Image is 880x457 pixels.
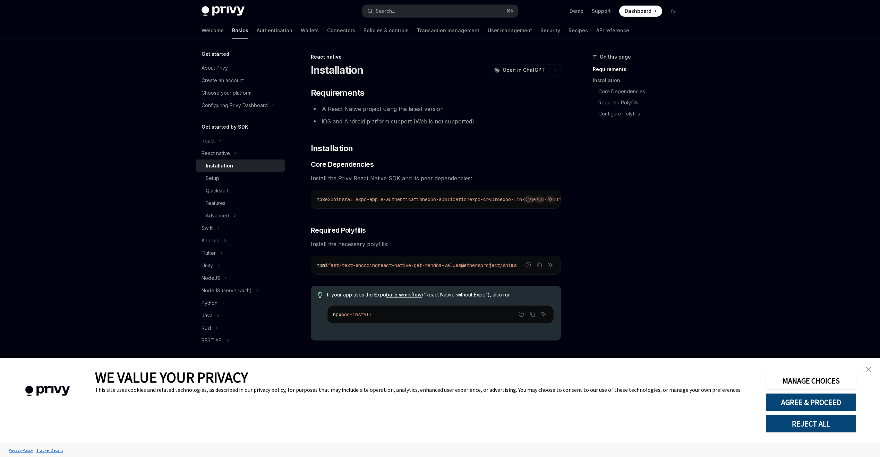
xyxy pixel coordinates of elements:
[196,184,285,197] a: Quickstart
[311,173,561,183] span: Install the Privy React Native SDK and its peer dependencies:
[325,196,336,202] span: expo
[206,174,219,182] div: Setup
[500,196,533,202] span: expo-linking
[378,262,461,268] span: react-native-get-random-values
[196,334,285,347] button: Toggle REST API section
[196,322,285,334] button: Toggle Rust section
[469,196,500,202] span: expo-crypto
[362,5,518,17] button: Open search
[196,259,285,272] button: Toggle Unity section
[364,22,409,39] a: Policies & controls
[668,6,679,17] button: Toggle dark mode
[311,64,364,76] h1: Installation
[196,74,285,87] a: Create an account
[196,197,285,209] a: Features
[257,22,292,39] a: Authentication
[461,262,516,268] span: @ethersproject/shims
[202,89,251,97] div: Choose your platform
[317,196,325,202] span: npx
[202,299,217,307] div: Python
[206,212,229,220] div: Advanced
[202,236,220,245] div: Android
[376,7,395,15] div: Search...
[524,195,533,204] button: Report incorrect code
[7,444,35,456] a: Privacy Policy
[311,117,561,126] li: iOS and Android platform support (Web is not supported)
[328,262,378,268] span: fast-text-encoding
[202,224,213,232] div: Swift
[196,135,285,147] button: Toggle React section
[301,22,319,39] a: Wallets
[593,64,684,75] a: Requirements
[311,159,374,169] span: Core Dependencies
[196,297,285,309] button: Toggle Python section
[593,86,684,97] a: Core Dependencies
[196,87,285,99] a: Choose your platform
[417,22,479,39] a: Transaction management
[202,123,248,131] h5: Get started by SDK
[202,22,224,39] a: Welcome
[535,195,544,204] button: Copy the contents from the code block
[196,147,285,159] button: Toggle React native section
[356,196,425,202] span: expo-apple-authentication
[202,6,245,16] img: dark logo
[202,249,216,257] div: Flutter
[196,234,285,247] button: Toggle Android section
[206,162,233,170] div: Installation
[202,274,220,282] div: NodeJS
[503,67,545,74] span: Open in ChatGPT
[524,260,533,269] button: Report incorrect code
[490,64,549,76] button: Open in ChatGPT
[866,367,871,372] img: close banner
[488,22,532,39] a: User management
[570,8,583,15] a: Demo
[196,247,285,259] button: Toggle Flutter section
[528,310,537,319] button: Copy the contents from the code block
[593,75,684,86] a: Installation
[206,199,225,207] div: Features
[600,53,631,61] span: On this page
[546,260,555,269] button: Ask AI
[327,291,554,298] span: If your app uses the Expo (“React Native without Expo”), also run:
[196,99,285,112] button: Toggle Configuring Privy Dashboard section
[35,444,65,456] a: Tracker Details
[593,97,684,108] a: Required Polyfills
[202,101,268,110] div: Configuring Privy Dashboard
[206,187,229,195] div: Quickstart
[619,6,662,17] a: Dashboard
[311,225,366,235] span: Required Polyfills
[862,362,875,376] a: close banner
[569,22,588,39] a: Recipes
[317,262,325,268] span: npm
[625,8,651,15] span: Dashboard
[202,64,228,72] div: About Privy
[333,311,341,318] span: npx
[766,415,856,433] button: REJECT ALL
[95,368,248,386] span: WE VALUE YOUR PRIVACY
[196,284,285,297] button: Toggle NodeJS (server-auth) section
[318,292,323,298] svg: Tip
[535,260,544,269] button: Copy the contents from the code block
[202,50,229,58] h5: Get started
[196,172,285,184] a: Setup
[311,239,561,249] span: Install the necessary polyfills:
[311,53,561,60] div: React native
[196,222,285,234] button: Toggle Swift section
[336,196,356,202] span: install
[592,8,611,15] a: Support
[596,22,629,39] a: API reference
[327,22,355,39] a: Connectors
[202,149,230,157] div: React native
[517,310,526,319] button: Report incorrect code
[202,286,252,295] div: NodeJS (server-auth)
[766,393,856,411] button: AGREE & PROCEED
[232,22,248,39] a: Basics
[311,87,365,98] span: Requirements
[196,272,285,284] button: Toggle NodeJS section
[386,292,422,298] a: bare workflow
[546,195,555,204] button: Ask AI
[10,376,85,406] img: company logo
[593,108,684,119] a: Configure Polyfills
[196,309,285,322] button: Toggle Java section
[202,261,213,270] div: Unity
